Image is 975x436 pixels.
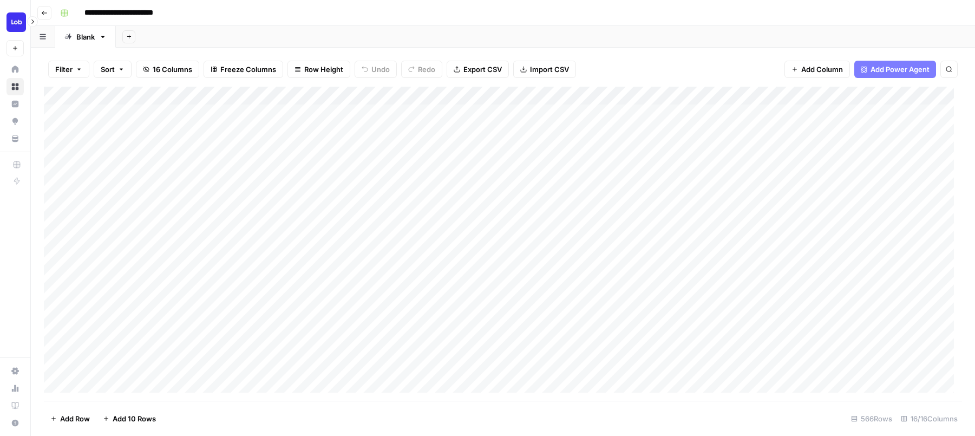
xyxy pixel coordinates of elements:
[136,61,199,78] button: 16 Columns
[96,410,162,427] button: Add 10 Rows
[113,413,156,424] span: Add 10 Rows
[6,414,24,432] button: Help + Support
[55,26,116,48] a: Blank
[6,95,24,113] a: Insights
[463,64,502,75] span: Export CSV
[6,362,24,380] a: Settings
[801,64,843,75] span: Add Column
[355,61,397,78] button: Undo
[6,397,24,414] a: Learning Hub
[447,61,509,78] button: Export CSV
[204,61,283,78] button: Freeze Columns
[6,380,24,397] a: Usage
[55,64,73,75] span: Filter
[897,410,962,427] div: 16/16 Columns
[784,61,850,78] button: Add Column
[220,64,276,75] span: Freeze Columns
[401,61,442,78] button: Redo
[6,9,24,36] button: Workspace: Lob
[371,64,390,75] span: Undo
[6,113,24,130] a: Opportunities
[530,64,569,75] span: Import CSV
[94,61,132,78] button: Sort
[76,31,95,42] div: Blank
[44,410,96,427] button: Add Row
[6,130,24,147] a: Your Data
[101,64,115,75] span: Sort
[854,61,936,78] button: Add Power Agent
[871,64,930,75] span: Add Power Agent
[6,61,24,78] a: Home
[6,78,24,95] a: Browse
[418,64,435,75] span: Redo
[48,61,89,78] button: Filter
[6,12,26,32] img: Lob Logo
[60,413,90,424] span: Add Row
[287,61,350,78] button: Row Height
[153,64,192,75] span: 16 Columns
[847,410,897,427] div: 566 Rows
[304,64,343,75] span: Row Height
[513,61,576,78] button: Import CSV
